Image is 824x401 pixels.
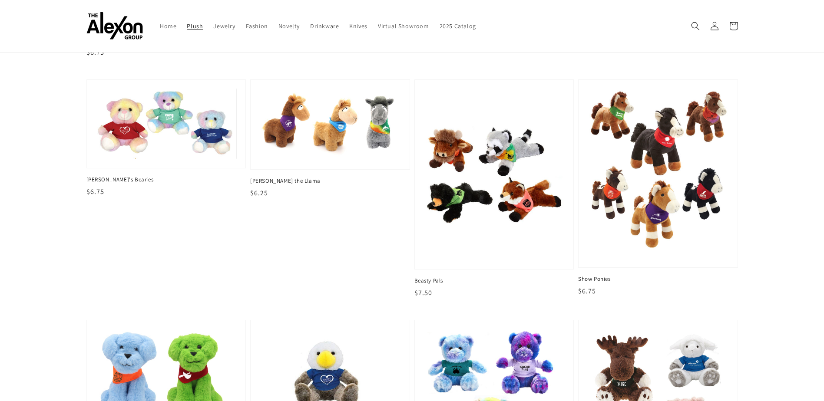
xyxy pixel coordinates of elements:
[86,176,246,184] span: [PERSON_NAME]'s Bearies
[96,89,237,159] img: Gerri's Bearies
[246,22,268,30] span: Fashion
[86,79,246,197] a: Gerri's Bearies [PERSON_NAME]'s Bearies $6.75
[587,89,729,259] img: Show Ponies
[578,79,738,297] a: Show Ponies Show Ponies $6.75
[259,89,401,161] img: Louie the Llama
[421,86,567,263] img: Beasty Pals
[86,187,104,196] span: $6.75
[182,17,208,35] a: Plush
[208,17,240,35] a: Jewelry
[686,16,705,36] summary: Search
[86,12,143,40] img: The Alexon Group
[250,188,268,197] span: $6.25
[86,48,104,57] span: $6.75
[305,17,344,35] a: Drinkware
[578,286,596,296] span: $6.75
[434,17,481,35] a: 2025 Catalog
[187,22,203,30] span: Plush
[373,17,434,35] a: Virtual Showroom
[213,22,235,30] span: Jewelry
[250,177,410,185] span: [PERSON_NAME] the Llama
[273,17,305,35] a: Novelty
[414,277,574,285] span: Beasty Pals
[310,22,339,30] span: Drinkware
[414,79,574,299] a: Beasty Pals Beasty Pals $7.50
[344,17,373,35] a: Knives
[160,22,176,30] span: Home
[378,22,429,30] span: Virtual Showroom
[349,22,367,30] span: Knives
[440,22,476,30] span: 2025 Catalog
[241,17,273,35] a: Fashion
[155,17,182,35] a: Home
[578,275,738,283] span: Show Ponies
[250,79,410,198] a: Louie the Llama [PERSON_NAME] the Llama $6.25
[414,288,432,297] span: $7.50
[278,22,300,30] span: Novelty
